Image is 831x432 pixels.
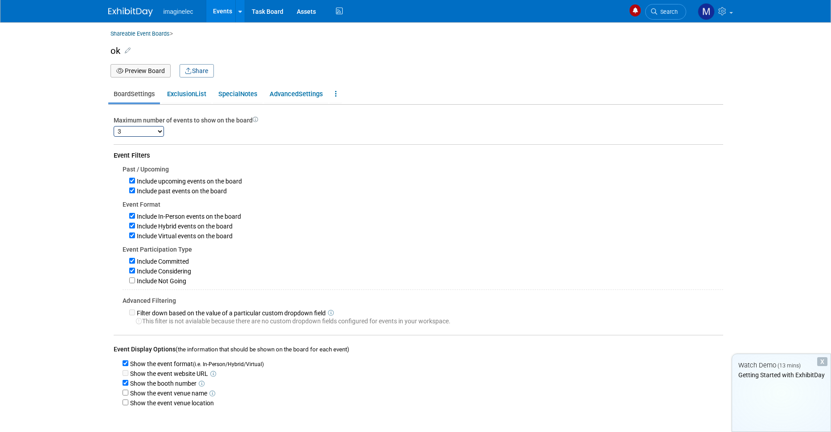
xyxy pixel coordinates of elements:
div: Getting Started with ExhibitDay [732,371,831,379]
label: Show the event venue location [128,399,214,407]
label: Show the event format [128,360,264,367]
button: Preview Board [111,64,171,77]
label: Include past events on the board [135,187,227,195]
label: Include Committed [135,258,189,265]
a: Shareable Event Boards [111,28,170,40]
span: (i.e. In-Person/Hybrid/Virtual) [193,361,264,367]
label: Include Considering [135,268,191,275]
a: Search [645,4,686,20]
a: BoardSettings [108,86,160,102]
label: Filter down based on the value of a particular custom dropdown field [135,310,326,317]
div: Past / Upcoming [123,165,723,174]
span: ok [111,45,120,56]
label: Include Hybrid events on the board [135,223,233,230]
a: SpecialNotes [213,86,262,102]
div: Dismiss [817,357,827,366]
a: AdvancedSettings [264,86,328,102]
span: Board [114,90,131,98]
span: (the information that should be shown on the board for each event) [176,346,349,353]
a: ExclusionList [162,86,211,102]
div: Event Display Options [114,345,723,354]
span: List [195,90,206,98]
span: Settings [299,90,323,98]
div: Advanced Filtering [123,296,723,305]
span: > [170,30,173,37]
span: Search [657,8,678,15]
img: ExhibitDay [108,8,153,16]
label: Show the booth number [128,380,196,387]
div: This filter is not avialable because there are no custom dropdown fields configured for events in... [129,317,723,326]
div: Maximum number of events to show on the board [114,116,723,125]
div: Event Format [123,200,723,209]
label: Include Virtual events on the board [135,232,233,240]
span: imaginelec [164,8,193,15]
img: marie-emilie fourmond [698,3,715,20]
button: Share [180,64,214,77]
label: Include In-Person events on the board [135,213,241,220]
label: Show the event venue name [128,390,207,397]
div: Event Participation Type [123,245,723,254]
span: Special [218,90,240,98]
span: (13 mins) [778,363,801,369]
label: Include Not Going [135,277,186,285]
label: Include upcoming events on the board [135,178,242,185]
label: Show the event website URL [128,370,208,377]
div: Event Filters [114,151,723,160]
div: Watch Demo [732,361,831,370]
